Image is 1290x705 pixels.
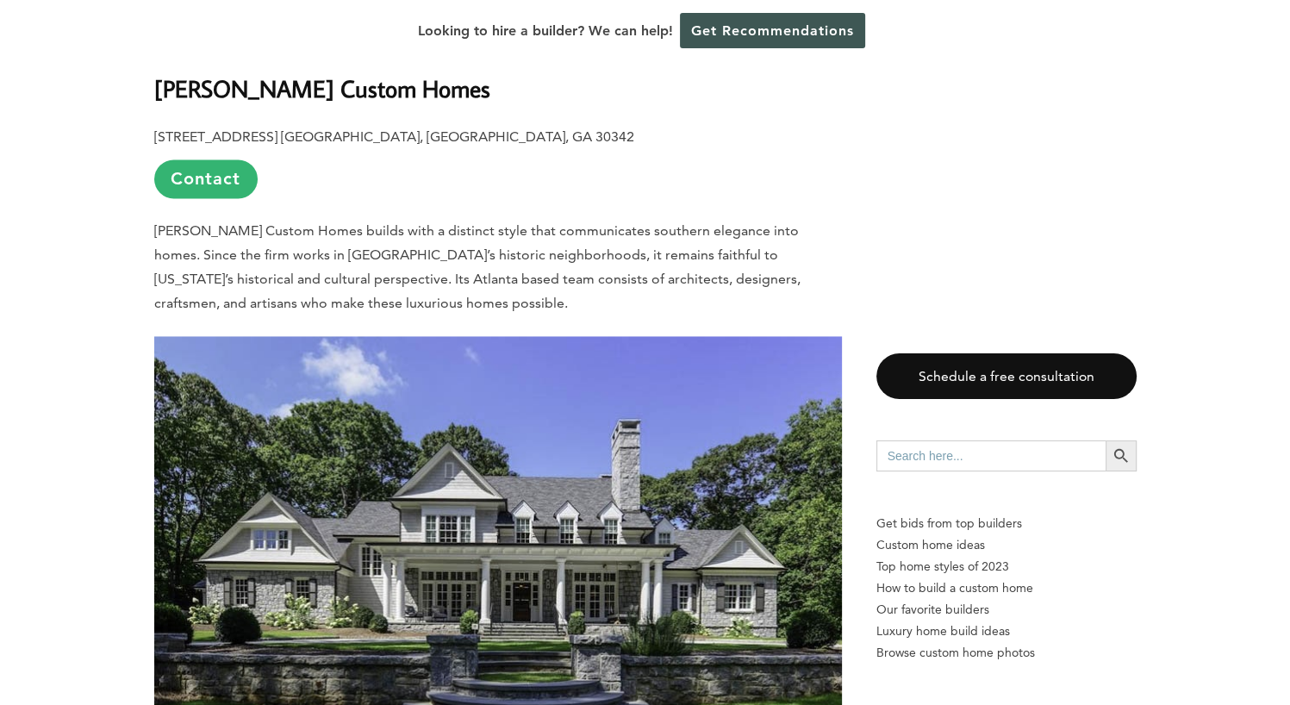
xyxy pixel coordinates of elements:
svg: Search [1112,446,1131,465]
a: Browse custom home photos [876,642,1137,664]
p: Get bids from top builders [876,513,1137,534]
iframe: Drift Widget Chat Controller [960,582,1269,684]
a: Luxury home build ideas [876,621,1137,642]
span: Since the firm works in [GEOGRAPHIC_DATA]’s historic neighborhoods, it remains faithful to [US_ST... [154,246,778,287]
a: Top home styles of 2023 [876,556,1137,577]
a: Contact [154,159,258,198]
a: Custom home ideas [876,534,1137,556]
a: How to build a custom home [876,577,1137,599]
span: Its Atlanta based team consists of architects, designers, craftsmen, and artisans who make these ... [154,271,801,311]
input: Search here... [876,440,1106,471]
p: [STREET_ADDRESS] [GEOGRAPHIC_DATA], [GEOGRAPHIC_DATA], GA 30342 [154,125,842,198]
b: [PERSON_NAME] Custom Homes [154,73,490,103]
a: Our favorite builders [876,599,1137,621]
a: Get Recommendations [680,13,865,48]
a: Schedule a free consultation [876,353,1137,399]
span: [PERSON_NAME] Custom Homes builds with a distinct style that communicates southern elegance into ... [154,222,799,263]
